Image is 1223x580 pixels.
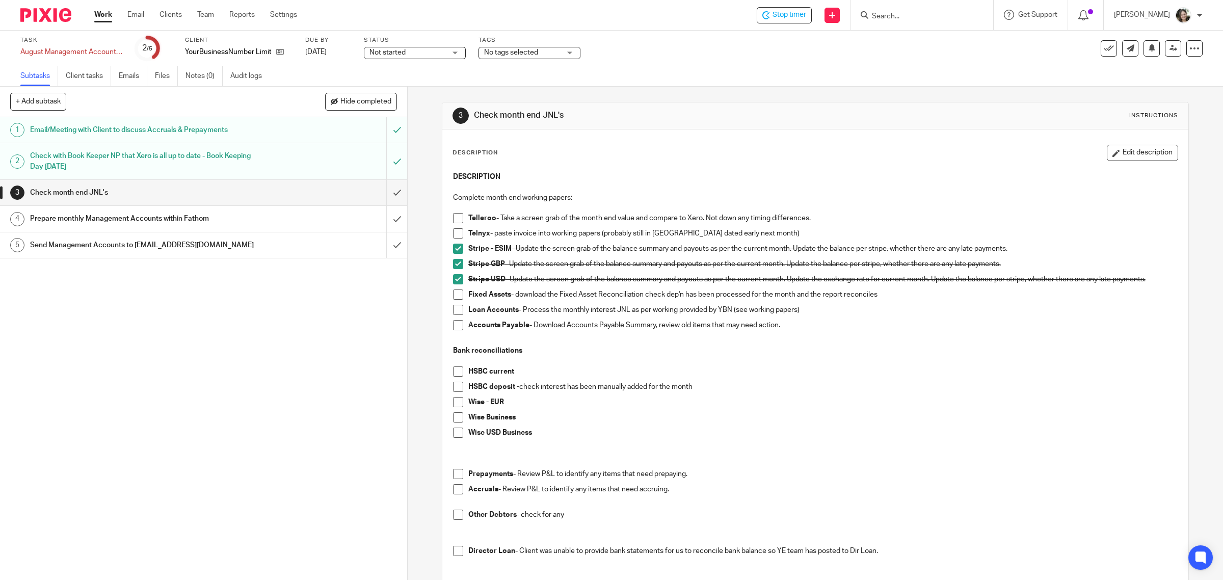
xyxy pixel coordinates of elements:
[155,66,178,86] a: Files
[1129,112,1178,120] div: Instructions
[468,291,511,298] strong: Fixed Assets
[468,469,1178,479] p: - Review P&L to identify any items that need prepaying.
[453,347,522,354] strong: Bank reconciliations
[478,36,580,44] label: Tags
[10,93,66,110] button: + Add subtask
[20,66,58,86] a: Subtasks
[468,215,496,222] strong: Telleroo
[270,10,297,20] a: Settings
[468,228,1178,239] p: - paste invoice into working papers (probably still in [GEOGRAPHIC_DATA] dated early next month)
[453,149,498,157] p: Description
[468,368,514,375] strong: HSBC current
[468,470,513,478] strong: Prepayments
[30,185,261,200] h1: Check month end JNL's
[197,10,214,20] a: Team
[757,7,812,23] div: YourBusinessNumber Limited - August Management Accounts - YourBusinessNumber
[10,186,24,200] div: 3
[468,230,490,237] strong: Telnyx
[1107,145,1178,161] button: Edit description
[230,66,270,86] a: Audit logs
[229,10,255,20] a: Reports
[773,10,806,20] span: Stop timer
[468,274,1178,284] p: - Update the screen grab of the balance summary and payouts as per the current month. Update the ...
[468,259,1178,269] p: - Update the screen grab of the balance summary and payouts as per the current month. Update the ...
[305,36,351,44] label: Due by
[30,211,261,226] h1: Prepare monthly Management Accounts within Fathom
[468,260,505,268] strong: Stripe GBP
[94,10,112,20] a: Work
[468,245,512,252] strong: Stripe - ESIM
[10,154,24,169] div: 2
[20,36,122,44] label: Task
[364,36,466,44] label: Status
[1018,11,1057,18] span: Get Support
[185,47,271,57] p: YourBusinessNumber Limited
[127,10,144,20] a: Email
[468,547,515,555] strong: Director Loan
[468,320,1178,330] p: - Download Accounts Payable Summary, review old items that may need action.
[159,10,182,20] a: Clients
[1114,10,1170,20] p: [PERSON_NAME]
[142,42,152,54] div: 2
[468,429,532,436] strong: Wise USD Business
[453,193,1178,203] p: Complete month end working papers:
[20,47,122,57] div: August Management Accounts - YourBusinessNumber
[1175,7,1191,23] img: barbara-raine-.jpg
[468,399,504,406] strong: Wise - EUR
[30,238,261,253] h1: Send Management Accounts to [EMAIL_ADDRESS][DOMAIN_NAME]
[468,486,498,493] strong: Accruals
[147,46,152,51] small: /5
[468,511,517,518] strong: Other Debtors
[468,322,529,329] strong: Accounts Payable
[871,12,963,21] input: Search
[474,110,837,121] h1: Check month end JNL's
[468,244,1178,254] p: - Update the screen grab of the balance summary and payouts as per the current month. Update the ...
[468,213,1178,223] p: - Take a screen grab of the month end value and compare to Xero. Not down any timing differences.
[10,212,24,226] div: 4
[30,122,261,138] h1: Email/Meeting with Client to discuss Accruals & Prepayments
[369,49,406,56] span: Not started
[10,238,24,252] div: 5
[66,66,111,86] a: Client tasks
[468,383,519,390] strong: HSBC deposit -
[468,276,506,283] strong: Stripe USD
[468,484,1178,494] p: - Review P&L to identify any items that need accruing.
[453,108,469,124] div: 3
[484,49,538,56] span: No tags selected
[30,148,261,174] h1: Check with Book Keeper NP that Xero is all up to date - Book Keeping Day [DATE]
[185,66,223,86] a: Notes (0)
[20,8,71,22] img: Pixie
[468,510,1178,520] p: - check for any
[10,123,24,137] div: 1
[119,66,147,86] a: Emails
[340,98,391,106] span: Hide completed
[325,93,397,110] button: Hide completed
[468,305,1178,315] p: - Process the monthly interest JNL as per working provided by YBN (see working papers)
[468,546,1178,556] p: - Client was unable to provide bank statements for us to reconcile bank balance so YE team has po...
[468,382,1178,392] p: check interest has been manually added for the month
[185,36,293,44] label: Client
[468,289,1178,300] p: - download the Fixed Asset Reconciliation check dep'n has been processed for the month and the re...
[305,48,327,56] span: [DATE]
[453,173,500,180] strong: DESCRIPTION
[468,414,516,421] strong: Wise Business
[468,306,519,313] strong: Loan Accounts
